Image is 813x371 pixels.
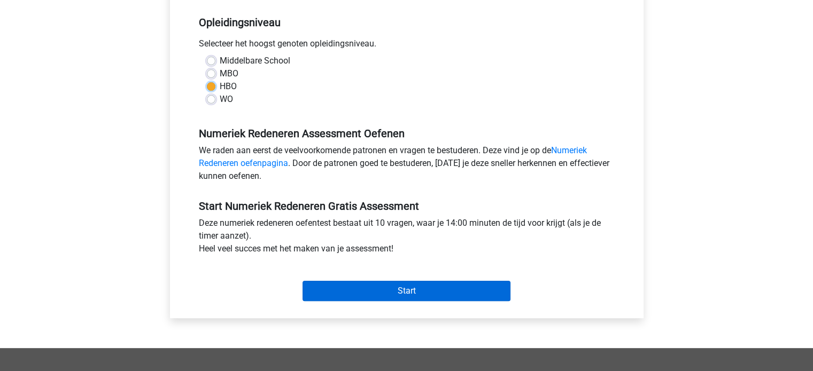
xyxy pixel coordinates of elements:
[220,67,238,80] label: MBO
[199,145,587,168] a: Numeriek Redeneren oefenpagina
[191,37,623,54] div: Selecteer het hoogst genoten opleidingsniveau.
[199,200,615,212] h5: Start Numeriek Redeneren Gratis Assessment
[191,144,623,187] div: We raden aan eerst de veelvoorkomende patronen en vragen te bestuderen. Deze vind je op de . Door...
[220,93,233,106] label: WO
[199,127,615,140] h5: Numeriek Redeneren Assessment Oefenen
[191,217,623,259] div: Deze numeriek redeneren oefentest bestaat uit 10 vragen, waar je 14:00 minuten de tijd voor krijg...
[303,281,510,301] input: Start
[220,54,290,67] label: Middelbare School
[199,12,615,33] h5: Opleidingsniveau
[220,80,237,93] label: HBO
